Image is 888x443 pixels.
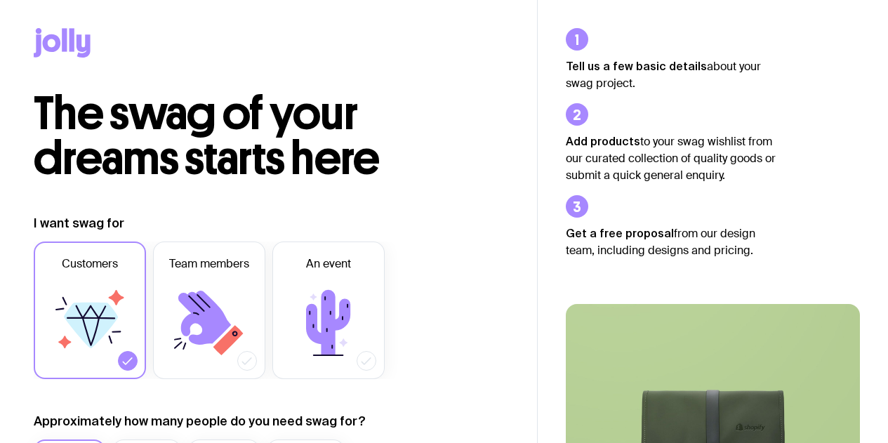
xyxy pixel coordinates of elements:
[566,60,707,72] strong: Tell us a few basic details
[306,256,351,272] span: An event
[34,86,380,186] span: The swag of your dreams starts here
[62,256,118,272] span: Customers
[34,215,124,232] label: I want swag for
[566,58,776,92] p: about your swag project.
[566,225,776,259] p: from our design team, including designs and pricing.
[566,227,674,239] strong: Get a free proposal
[566,133,776,184] p: to your swag wishlist from our curated collection of quality goods or submit a quick general enqu...
[34,413,366,430] label: Approximately how many people do you need swag for?
[566,135,640,147] strong: Add products
[169,256,249,272] span: Team members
